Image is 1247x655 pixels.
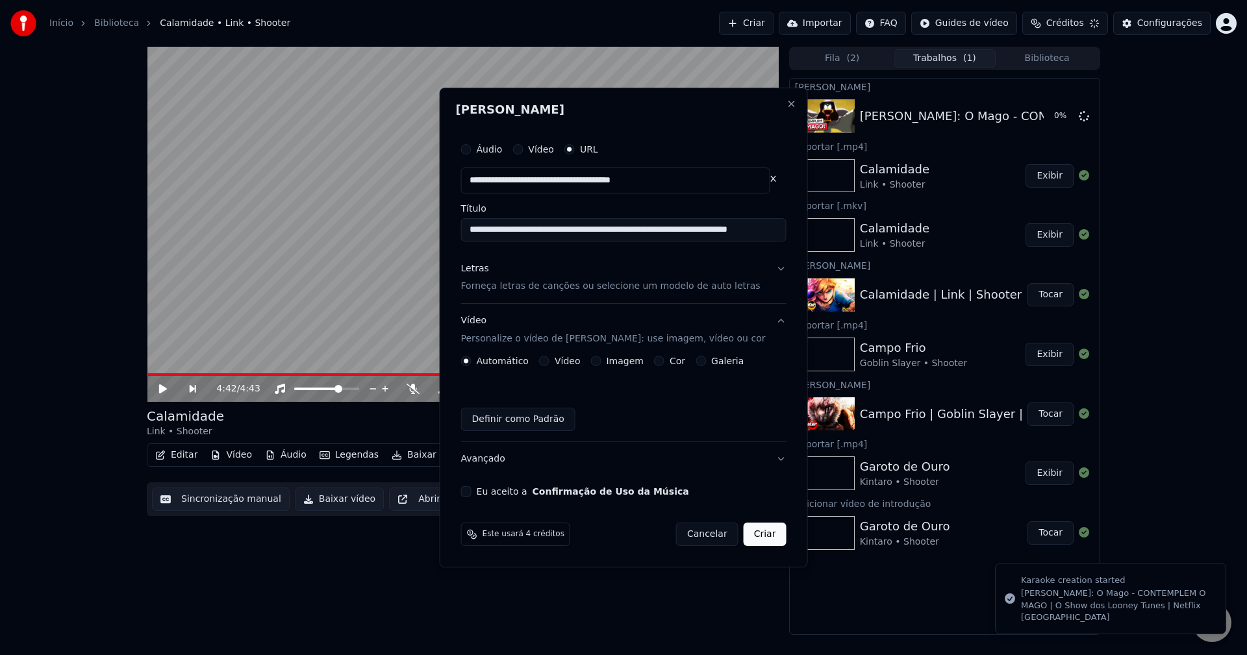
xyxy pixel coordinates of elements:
label: Áudio [477,145,503,154]
button: Criar [744,523,787,546]
div: Letras [461,262,489,275]
label: URL [580,145,598,154]
div: Vídeo [461,315,766,346]
label: Automático [477,356,529,365]
label: Vídeo [528,145,554,154]
label: Título [461,204,787,213]
label: Imagem [606,356,643,365]
span: Este usará 4 créditos [483,529,564,539]
button: VídeoPersonalize o vídeo de [PERSON_NAME]: use imagem, vídeo ou cor [461,304,787,356]
label: Eu aceito a [477,487,689,496]
div: VídeoPersonalize o vídeo de [PERSON_NAME]: use imagem, vídeo ou cor [461,356,787,441]
button: Cancelar [676,523,738,546]
button: LetrasForneça letras de canções ou selecione um modelo de auto letras [461,252,787,304]
label: Vídeo [555,356,581,365]
p: Forneça letras de canções ou selecione um modelo de auto letras [461,280,761,293]
button: Avançado [461,442,787,476]
label: Cor [670,356,685,365]
label: Galeria [711,356,744,365]
button: Definir como Padrão [461,408,575,431]
p: Personalize o vídeo de [PERSON_NAME]: use imagem, vídeo ou cor [461,332,766,345]
button: Eu aceito a [533,487,689,496]
h2: [PERSON_NAME] [456,104,792,116]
